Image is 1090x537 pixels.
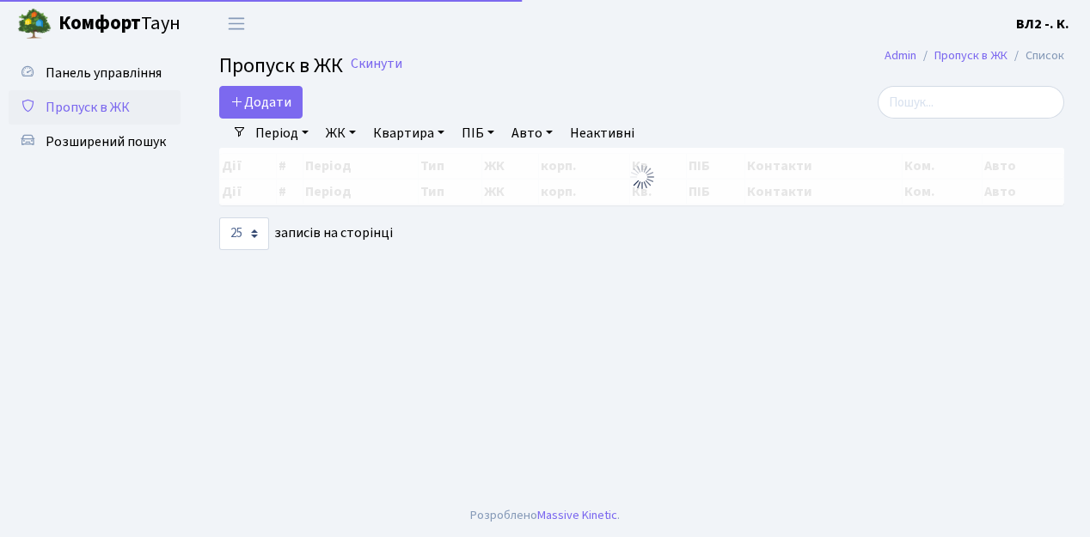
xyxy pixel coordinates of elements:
img: Обробка... [628,163,656,191]
select: записів на сторінці [219,217,269,250]
span: Таун [58,9,181,39]
a: Пропуск в ЖК [934,46,1007,64]
label: записів на сторінці [219,217,393,250]
a: Неактивні [563,119,641,148]
a: Квартира [366,119,451,148]
button: Переключити навігацію [215,9,258,38]
div: Розроблено . [470,506,620,525]
a: Авто [505,119,560,148]
input: Пошук... [878,86,1064,119]
span: Пропуск в ЖК [219,51,343,81]
a: Скинути [351,56,402,72]
a: Додати [219,86,303,119]
a: Пропуск в ЖК [9,90,181,125]
a: Розширений пошук [9,125,181,159]
b: Комфорт [58,9,141,37]
b: ВЛ2 -. К. [1016,15,1069,34]
span: Розширений пошук [46,132,166,151]
li: Список [1007,46,1064,65]
span: Додати [230,93,291,112]
img: logo.png [17,7,52,41]
a: ВЛ2 -. К. [1016,14,1069,34]
span: Панель управління [46,64,162,82]
a: Admin [885,46,916,64]
span: Пропуск в ЖК [46,98,130,117]
a: Період [248,119,315,148]
nav: breadcrumb [859,38,1090,74]
a: ПІБ [455,119,501,148]
a: Massive Kinetic [537,506,617,524]
a: Панель управління [9,56,181,90]
a: ЖК [319,119,363,148]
